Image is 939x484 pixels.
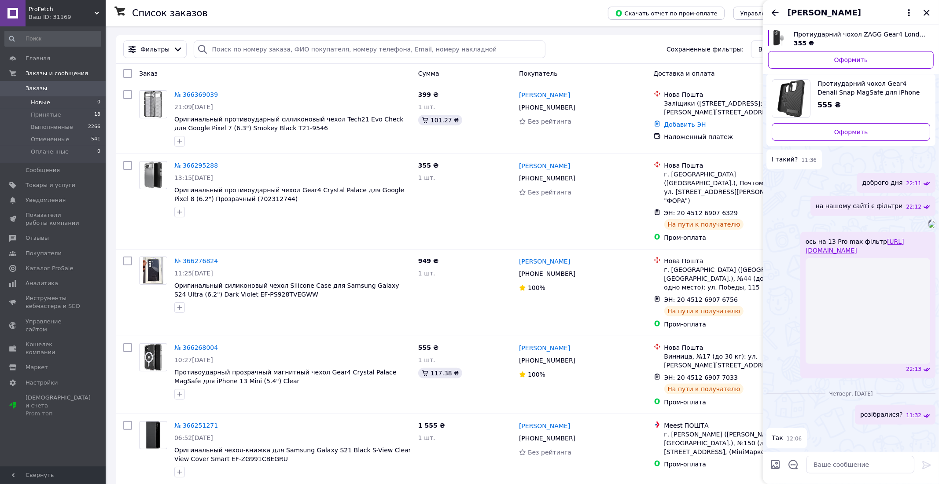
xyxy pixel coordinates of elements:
[517,354,577,367] div: [PHONE_NUMBER]
[418,257,438,264] span: 949 ₴
[519,70,558,77] span: Покупатель
[664,306,744,316] div: На пути к получателю
[664,343,808,352] div: Нова Пошта
[664,430,808,456] div: г. [PERSON_NAME] ([PERSON_NAME][GEOGRAPHIC_DATA].), №150 (до 30 кг): ул. [STREET_ADDRESS], (МініМ...
[906,412,921,419] span: 11:32 09.10.2025
[772,79,930,118] a: Посмотреть товар
[26,181,75,189] span: Товары и услуги
[772,155,798,164] span: І такий?
[26,410,91,418] div: Prom топ
[26,379,58,387] span: Настройки
[740,10,810,17] span: Управление статусами
[139,257,167,285] a: Фото товару
[418,356,435,363] span: 1 шт.
[921,7,932,18] button: Закрыть
[906,180,921,187] span: 22:11 08.10.2025
[528,449,571,456] span: Без рейтинга
[664,257,808,265] div: Нова Пошта
[144,91,163,118] img: Фото товару
[418,434,435,441] span: 1 шт.
[174,447,411,462] span: Оригинальный чехол-книжка для Samsung Galaxy S21 Black S-View Clear View Cover Smart EF-ZG991CBEGRU
[768,51,934,69] a: Оформить
[31,148,69,156] span: Оплаченные
[26,341,81,356] span: Кошелек компании
[174,369,396,385] a: Противоударный прозрачный магнитный чехол Gear4 Crystal Palace MagSafe для iPhone 13 Mini (5.4") ...
[174,356,213,363] span: 10:27[DATE]
[26,166,60,174] span: Сообщения
[664,352,808,370] div: Винница, №17 (до 30 кг): ул. [PERSON_NAME][STREET_ADDRESS]
[174,282,399,298] a: Оригинальный силиконовый чехол Silicone Case для Samsung Galaxy S24 Ultra (6.2") Dark Violet EF-P...
[817,79,923,97] span: Протиударний чохол Gear4 Denali Snap MagSafe для iPhone 15 Pro Max (6.7") Black 702312719
[528,284,545,291] span: 100%
[794,40,814,47] span: 355 ₴
[143,257,164,284] img: Фото товару
[4,31,101,47] input: Поиск
[174,116,403,132] a: Оригинальный противоударный силиконовый чехол Tech21 Evo Check для Google Pixel 7 (6.3") Smokey B...
[928,221,935,228] img: 0a644413-9093-439c-b381-06c9d3d3e426_w500_h500
[418,368,462,378] div: 117.38 ₴
[139,421,167,449] a: Фото товару
[906,366,921,373] span: 22:13 08.10.2025
[664,398,808,407] div: Пром-оплата
[788,459,799,470] button: Открыть шаблоны ответов
[664,161,808,170] div: Нова Пошта
[174,187,404,202] a: Оригинальный противоударный чехол Gear4 Crystal Palace для Google Pixel 8 (6.2") Прозрачный (7023...
[29,13,106,21] div: Ваш ID: 31169
[733,7,817,20] button: Управление статусами
[806,238,904,254] a: [URL][DOMAIN_NAME]
[144,161,162,189] img: Фото товару
[174,91,218,98] a: № 366369039
[26,70,88,77] span: Заказы и сообщения
[418,162,438,169] span: 355 ₴
[664,209,738,216] span: ЭН: 20 4512 6907 6329
[817,101,841,109] span: 555 ₴
[194,40,545,58] input: Поиск по номеру заказа, ФИО покупателя, номеру телефона, Email, номеру накладной
[31,111,61,119] span: Принятые
[664,460,808,469] div: Пром-оплата
[794,30,927,39] span: Протиударний чохол ZAGG Gear4 London MagSafe для Iphone 15 Pro Max (6.7") Black Geo
[26,394,91,418] span: [DEMOGRAPHIC_DATA] и счета
[174,344,218,351] a: № 366268004
[174,103,213,110] span: 21:09[DATE]
[88,123,100,131] span: 2266
[664,132,808,141] div: Наложенный платеж
[772,433,783,443] span: Так
[788,7,861,18] span: [PERSON_NAME]
[860,410,902,419] span: розібралися?
[787,435,802,443] span: 12:06 09.10.2025
[139,343,167,371] a: Фото товару
[816,202,903,211] span: на нашому сайті є фільтри
[664,121,706,128] a: Добавить ЭН
[146,422,160,449] img: Фото товару
[26,363,48,371] span: Маркет
[139,161,167,189] a: Фото товару
[139,90,167,118] a: Фото товару
[806,237,930,255] span: ось на 13 Pro max фільтр
[667,45,744,54] span: Сохраненные фильтры:
[29,5,95,13] span: ProFetch
[144,344,162,371] img: Фото товару
[664,170,808,205] div: г. [GEOGRAPHIC_DATA] ([GEOGRAPHIC_DATA].), Почтомат №40948: ул. [STREET_ADDRESS][PERSON_NAME] (ма...
[418,115,462,125] div: 101.27 ₴
[418,91,438,98] span: 399 ₴
[174,257,218,264] a: № 366276824
[26,234,49,242] span: Отзывы
[174,422,218,429] a: № 366251271
[26,279,58,287] span: Аналитика
[801,157,817,164] span: 11:36 08.10.2025
[528,371,545,378] span: 100%
[418,70,439,77] span: Сумма
[519,344,570,352] a: [PERSON_NAME]
[91,136,100,143] span: 541
[788,7,914,18] button: [PERSON_NAME]
[664,233,808,242] div: Пром-оплата
[608,7,725,20] button: Скачать отчет по пром-оплате
[528,189,571,196] span: Без рейтинга
[664,296,738,303] span: ЭН: 20 4512 6907 6756
[768,30,934,48] a: Посмотреть товар
[664,219,744,230] div: На пути к получателю
[26,294,81,310] span: Инструменты вебмастера и SEO
[517,268,577,280] div: [PHONE_NUMBER]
